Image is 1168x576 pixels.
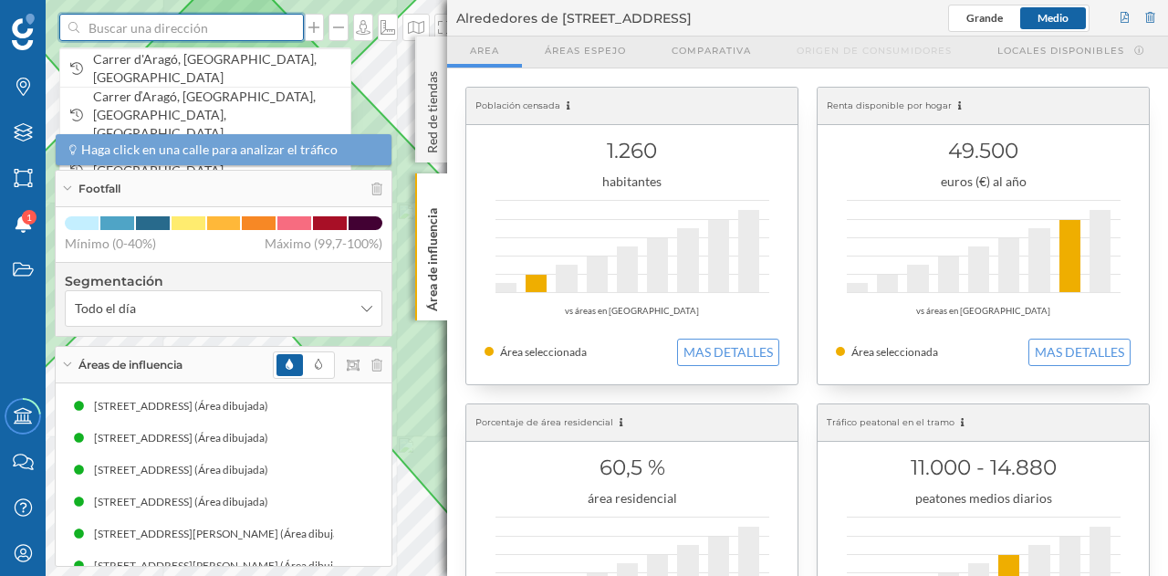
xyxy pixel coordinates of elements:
h1: 1.260 [485,133,779,168]
span: Alrededores de [STREET_ADDRESS] [456,9,692,27]
span: Grande [966,11,1003,25]
p: Red de tiendas [423,64,442,153]
span: Máximo (99,7-100%) [265,235,382,253]
span: Áreas de influencia [78,357,182,373]
div: euros (€) al año [836,173,1131,191]
div: Tráfico peatonal en el tramo [818,404,1149,442]
div: habitantes [485,173,779,191]
h1: 60,5 % [485,450,779,485]
span: Medio [1038,11,1069,25]
span: Carrer ďAragó, [GEOGRAPHIC_DATA], [GEOGRAPHIC_DATA], [GEOGRAPHIC_DATA] [93,88,341,142]
span: Soporte [36,13,101,29]
p: Área de influencia [423,201,442,311]
div: [STREET_ADDRESS] (Área dibujada) [94,397,277,415]
span: Carrer d'Aragó, [GEOGRAPHIC_DATA], [GEOGRAPHIC_DATA] [93,50,341,87]
img: Geoblink Logo [12,14,35,50]
div: Porcentaje de área residencial [466,404,798,442]
span: Área seleccionada [500,345,587,359]
h1: 49.500 [836,133,1131,168]
div: [STREET_ADDRESS] (Área dibujada) [94,429,277,447]
span: 1 [26,208,32,226]
div: Población censada [466,88,798,125]
div: vs áreas en [GEOGRAPHIC_DATA] [836,302,1131,320]
div: [STREET_ADDRESS][PERSON_NAME] (Área dibujada) [94,557,363,575]
span: Footfall [78,181,120,197]
span: Area [470,44,499,58]
div: [STREET_ADDRESS][PERSON_NAME] (Área dibujada) [94,525,363,543]
button: MAS DETALLES [1028,339,1131,366]
div: [STREET_ADDRESS] (Área dibujada) [94,461,277,479]
span: Haga click en una calle para analizar el tráfico [81,141,338,159]
div: vs áreas en [GEOGRAPHIC_DATA] [485,302,779,320]
button: MAS DETALLES [677,339,779,366]
div: [STREET_ADDRESS] (Área dibujada) [94,493,277,511]
span: Todo el día [75,299,136,318]
span: Área seleccionada [851,345,938,359]
div: área residencial [485,489,779,508]
span: Mínimo (0-40%) [65,235,156,253]
span: Locales disponibles [997,44,1124,58]
h4: Segmentación [65,272,382,290]
span: Origen de consumidores [797,44,952,58]
span: Comparativa [672,44,751,58]
h1: 11.000 - 14.880 [836,450,1131,485]
span: Áreas espejo [545,44,626,58]
div: Renta disponible por hogar [818,88,1149,125]
div: peatones medios diarios [836,489,1131,508]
